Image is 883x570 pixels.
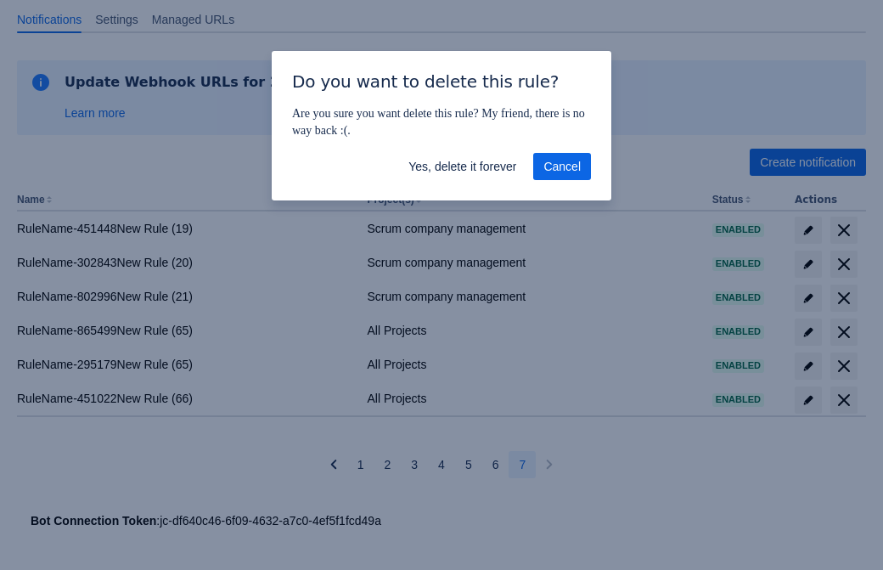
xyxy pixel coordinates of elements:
[408,153,516,180] span: Yes, delete it forever
[398,153,526,180] button: Yes, delete it forever
[292,105,591,139] p: Are you sure you want delete this rule? My friend, there is no way back :(.
[533,153,591,180] button: Cancel
[543,153,581,180] span: Cancel
[292,71,559,92] span: Do you want to delete this rule?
